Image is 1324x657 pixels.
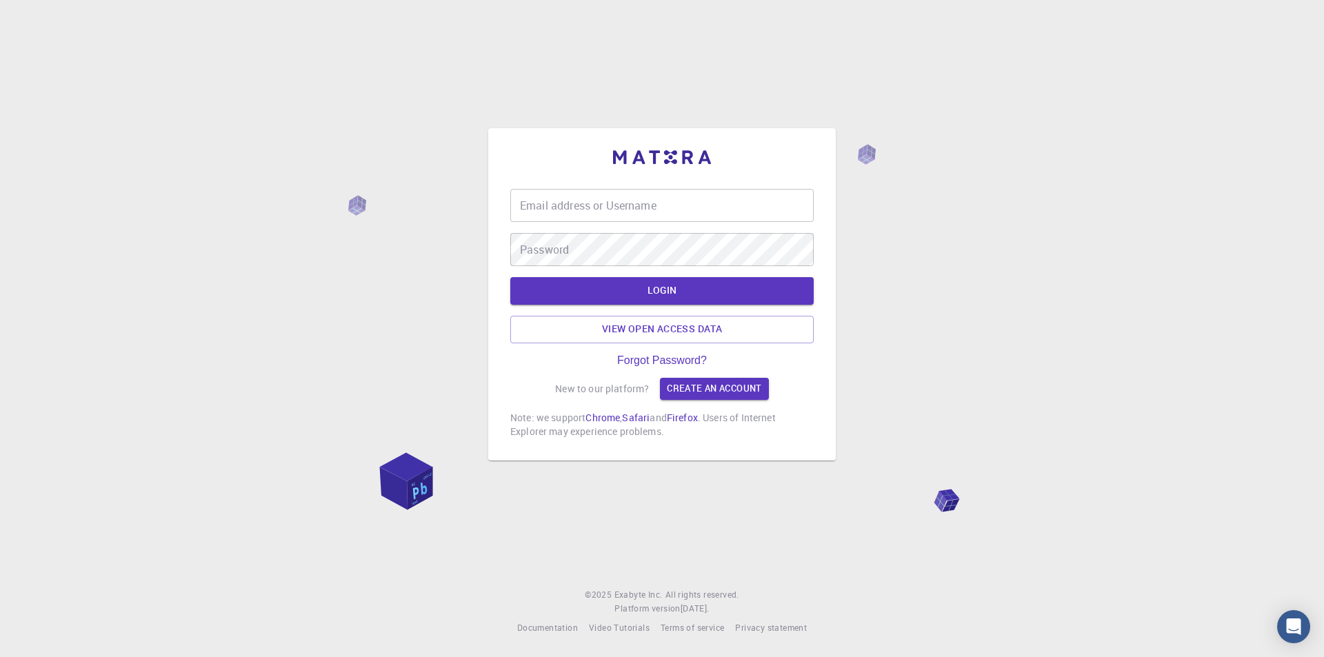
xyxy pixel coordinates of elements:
[614,588,663,602] a: Exabyte Inc.
[665,588,739,602] span: All rights reserved.
[1277,610,1310,643] div: Open Intercom Messenger
[510,316,814,343] a: View open access data
[517,621,578,635] a: Documentation
[510,411,814,438] p: Note: we support , and . Users of Internet Explorer may experience problems.
[622,411,650,424] a: Safari
[735,621,807,635] a: Privacy statement
[735,622,807,633] span: Privacy statement
[681,603,710,614] span: [DATE] .
[555,382,649,396] p: New to our platform?
[661,622,724,633] span: Terms of service
[614,589,663,600] span: Exabyte Inc.
[510,277,814,305] button: LOGIN
[661,621,724,635] a: Terms of service
[589,621,650,635] a: Video Tutorials
[617,354,707,367] a: Forgot Password?
[614,602,680,616] span: Platform version
[681,602,710,616] a: [DATE].
[585,588,614,602] span: © 2025
[517,622,578,633] span: Documentation
[667,411,698,424] a: Firefox
[589,622,650,633] span: Video Tutorials
[660,378,768,400] a: Create an account
[585,411,620,424] a: Chrome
